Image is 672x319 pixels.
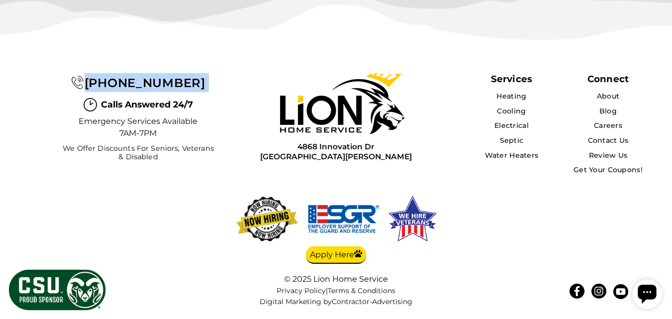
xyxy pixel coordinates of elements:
a: Septic [500,136,524,145]
a: Careers [594,121,622,130]
a: Contact Us [588,136,629,145]
span: Services [491,73,532,85]
a: [PHONE_NUMBER] [71,76,205,90]
a: Contractor-Advertising [332,298,412,306]
span: [PHONE_NUMBER] [85,76,205,90]
a: Heating [496,92,526,101]
span: Emergency Services Available 7AM-7PM [79,115,198,139]
img: We hire veterans [306,194,381,244]
img: now-hiring [234,194,300,244]
img: We hire veterans [387,194,438,244]
a: Water Heaters [485,151,539,160]
nav: | [237,287,436,307]
span: [GEOGRAPHIC_DATA][PERSON_NAME] [260,152,412,161]
a: Terms & Conditions [328,286,395,295]
a: Privacy Policy [277,286,326,295]
div: © 2025 Lion Home Service [237,274,436,284]
div: Connect [587,73,629,85]
img: CSU Sponsor Badge [7,268,107,312]
a: Electrical [494,121,529,130]
a: 4868 Innovation Dr[GEOGRAPHIC_DATA][PERSON_NAME] [260,142,412,161]
a: Cooling [497,106,526,115]
div: Open chat widget [4,4,34,34]
a: Apply Here [306,246,366,264]
span: 4868 Innovation Dr [260,142,412,151]
a: Blog [599,106,617,115]
div: Digital Marketing by [237,298,436,306]
a: Review Us [589,151,628,160]
a: Get Your Coupons! [574,165,643,174]
a: About [597,92,619,101]
span: Calls Answered 24/7 [101,98,193,111]
span: We Offer Discounts for Seniors, Veterans & Disabled [60,144,216,162]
